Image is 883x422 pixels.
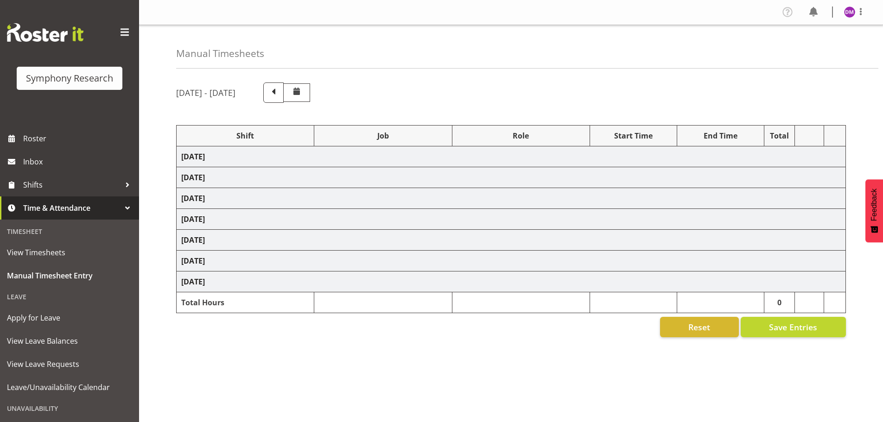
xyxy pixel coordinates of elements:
div: Shift [181,130,309,141]
a: Leave/Unavailability Calendar [2,376,137,399]
span: Shifts [23,178,121,192]
span: Reset [688,321,710,333]
td: [DATE] [177,209,846,230]
div: Timesheet [2,222,137,241]
button: Reset [660,317,739,337]
span: Roster [23,132,134,145]
div: Total [769,130,790,141]
td: [DATE] [177,230,846,251]
span: View Leave Balances [7,334,132,348]
td: [DATE] [177,188,846,209]
img: Rosterit website logo [7,23,83,42]
a: Manual Timesheet Entry [2,264,137,287]
span: Manual Timesheet Entry [7,269,132,283]
a: View Leave Requests [2,353,137,376]
h4: Manual Timesheets [176,48,264,59]
span: Inbox [23,155,134,169]
button: Save Entries [741,317,846,337]
div: Start Time [595,130,672,141]
td: [DATE] [177,251,846,271]
img: dorothy-meafou11607.jpg [844,6,855,18]
div: End Time [682,130,759,141]
a: View Timesheets [2,241,137,264]
td: [DATE] [177,167,846,188]
span: Save Entries [769,321,817,333]
a: Apply for Leave [2,306,137,329]
span: View Timesheets [7,246,132,259]
span: Leave/Unavailability Calendar [7,380,132,394]
div: Job [319,130,447,141]
div: Symphony Research [26,71,113,85]
div: Unavailability [2,399,137,418]
span: Feedback [870,189,878,221]
div: Leave [2,287,137,306]
h5: [DATE] - [DATE] [176,88,235,98]
td: [DATE] [177,271,846,292]
span: View Leave Requests [7,357,132,371]
div: Role [457,130,585,141]
td: 0 [764,292,795,313]
a: View Leave Balances [2,329,137,353]
span: Apply for Leave [7,311,132,325]
td: [DATE] [177,146,846,167]
span: Time & Attendance [23,201,121,215]
td: Total Hours [177,292,314,313]
button: Feedback - Show survey [865,179,883,242]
